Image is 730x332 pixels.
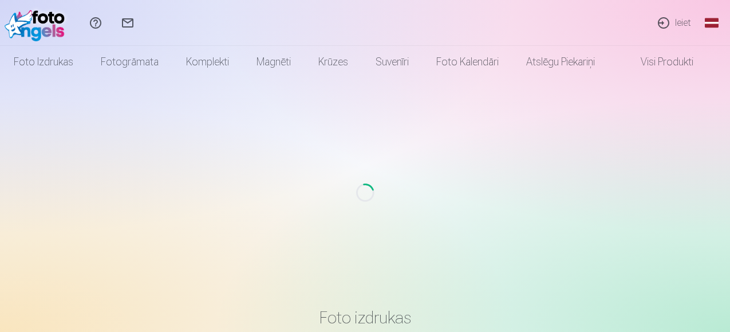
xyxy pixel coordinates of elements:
[87,46,172,78] a: Fotogrāmata
[5,5,70,41] img: /fa1
[305,46,362,78] a: Krūzes
[172,46,243,78] a: Komplekti
[362,46,423,78] a: Suvenīri
[609,46,707,78] a: Visi produkti
[31,307,700,328] h3: Foto izdrukas
[423,46,512,78] a: Foto kalendāri
[243,46,305,78] a: Magnēti
[512,46,609,78] a: Atslēgu piekariņi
